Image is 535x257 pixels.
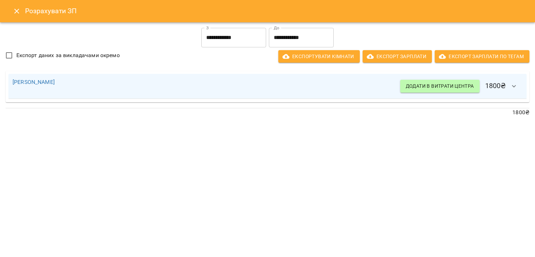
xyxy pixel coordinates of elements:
[8,3,25,20] button: Close
[284,52,354,61] span: Експортувати кімнати
[406,82,474,90] span: Додати в витрати центра
[435,50,529,63] button: Експорт Зарплати по тегам
[440,52,524,61] span: Експорт Зарплати по тегам
[6,108,529,117] p: 1800 ₴
[16,51,120,60] span: Експорт даних за викладачами окремо
[368,52,426,61] span: Експорт Зарплати
[363,50,432,63] button: Експорт Зарплати
[278,50,360,63] button: Експортувати кімнати
[400,80,480,92] button: Додати в витрати центра
[13,79,55,85] a: [PERSON_NAME]
[25,6,527,16] h6: Розрахувати ЗП
[400,78,522,95] h6: 1800 ₴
